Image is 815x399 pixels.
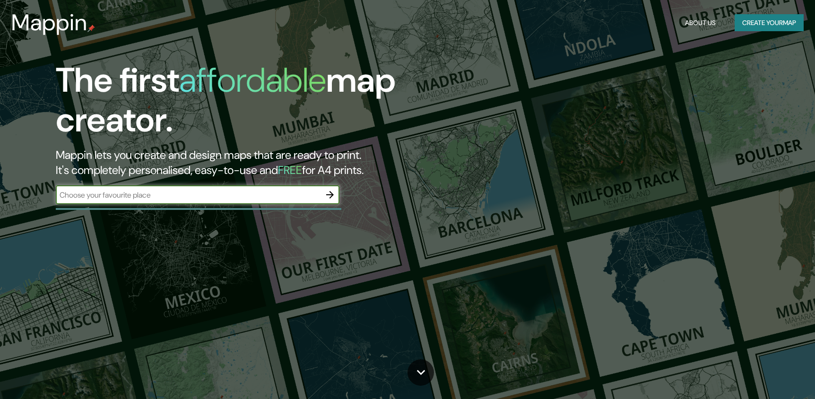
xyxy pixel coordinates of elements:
h5: FREE [278,163,302,177]
h1: affordable [179,58,326,102]
img: mappin-pin [87,25,95,32]
button: Create yourmap [735,14,804,32]
h1: The first map creator. [56,61,463,147]
input: Choose your favourite place [56,190,321,200]
h3: Mappin [11,9,87,36]
h2: Mappin lets you create and design maps that are ready to print. It's completely personalised, eas... [56,147,463,178]
button: About Us [681,14,720,32]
